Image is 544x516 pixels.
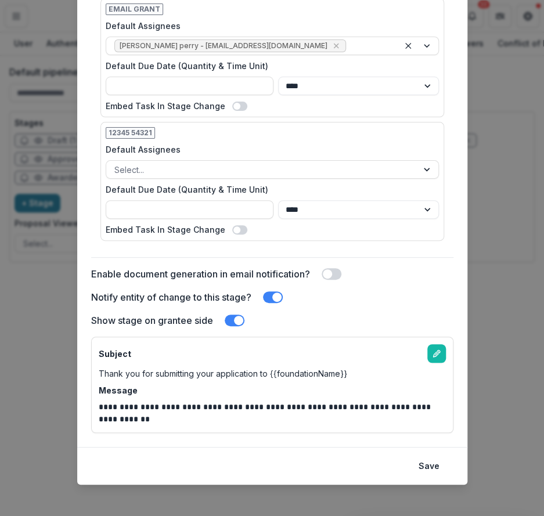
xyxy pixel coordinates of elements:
label: Embed Task In Stage Change [106,223,225,236]
label: Default Due Date (Quantity & Time Unit) [106,183,432,196]
label: Default Assignees [106,20,432,32]
label: Embed Task In Stage Change [106,100,225,112]
a: edit-email-template [427,344,446,363]
span: EMail grant [106,3,163,15]
p: Thank you for submitting your application to {{foundationName}} [99,367,347,380]
label: Notify entity of change to this stage? [91,290,251,304]
span: [PERSON_NAME] perry - [EMAIL_ADDRESS][DOMAIN_NAME] [120,42,327,50]
label: Default Assignees [106,143,432,156]
span: 12345 54321 [106,127,155,139]
div: Remove Griffin perry - griffin@trytemelio.com [330,40,342,52]
label: Enable document generation in email notification? [91,267,310,281]
label: Default Due Date (Quantity & Time Unit) [106,60,432,72]
label: Show stage on grantee side [91,313,213,327]
button: Save [412,457,446,475]
p: Subject [99,348,131,360]
div: Clear selected options [401,39,415,53]
p: Message [99,384,138,396]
